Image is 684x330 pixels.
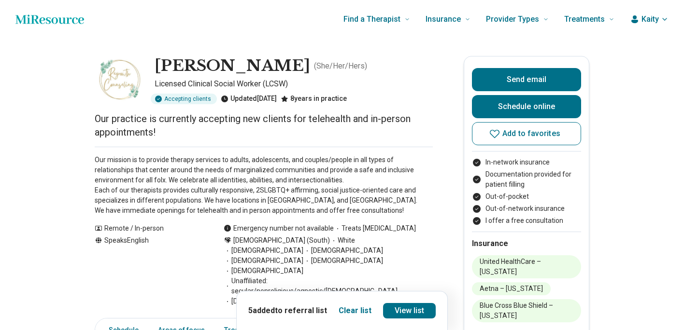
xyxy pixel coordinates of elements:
[95,155,433,216] p: Our mission is to provide therapy services to adults, adolescents, and couples/people in all type...
[221,94,277,104] div: Updated [DATE]
[472,216,581,226] li: I offer a free consultation
[472,157,581,167] li: In-network insurance
[486,13,539,26] span: Provider Types
[95,112,433,139] p: Our practice is currently accepting new clients for telehealth and in-person appointments!
[224,223,334,234] div: Emergency number not available
[502,130,560,137] span: Add to favorites
[472,299,581,322] li: Blue Cross Blue Shield – [US_STATE]
[383,303,436,318] a: View list
[472,157,581,226] ul: Payment options
[641,14,659,25] span: Kaity
[303,246,383,256] span: [DEMOGRAPHIC_DATA]
[224,256,303,266] span: [DEMOGRAPHIC_DATA]
[472,238,581,249] h2: Insurance
[281,94,347,104] div: 8 years in practice
[472,282,551,295] li: Aetna – [US_STATE]
[95,235,204,306] div: Speaks English
[224,296,315,306] span: [DEMOGRAPHIC_DATA] ally
[472,122,581,145] button: Add to favorites
[472,95,581,118] a: Schedule online
[472,169,581,190] li: Documentation provided for patient filling
[472,68,581,91] button: Send email
[224,266,303,276] span: [DEMOGRAPHIC_DATA]
[248,305,327,316] p: 5 added
[343,13,400,26] span: Find a Therapist
[339,305,371,316] button: Clear list
[630,14,669,25] button: Kaity
[472,255,581,278] li: United HealthCare – [US_STATE]
[472,192,581,202] li: Out-of-pocket
[15,10,84,29] a: Home page
[334,223,416,234] span: Treats [MEDICAL_DATA]
[95,223,204,234] div: Remote / In-person
[426,13,461,26] span: Insurance
[472,204,581,214] li: Out-of-network insurance
[314,60,367,72] p: ( She/Her/Hers )
[155,78,433,90] p: Licensed Clinical Social Worker (LCSW)
[224,276,433,296] span: Unaffiliated: secular/nonreligious/agnostic/[DEMOGRAPHIC_DATA]
[224,246,303,256] span: [DEMOGRAPHIC_DATA]
[303,256,383,266] span: [DEMOGRAPHIC_DATA]
[330,235,355,246] span: White
[95,56,143,104] img: Autumn Cooper, Licensed Clinical Social Worker (LCSW)
[275,306,327,315] span: to referral list
[233,235,330,246] span: [DEMOGRAPHIC_DATA] (South)
[155,56,310,76] h1: [PERSON_NAME]
[564,13,605,26] span: Treatments
[151,94,217,104] div: Accepting clients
